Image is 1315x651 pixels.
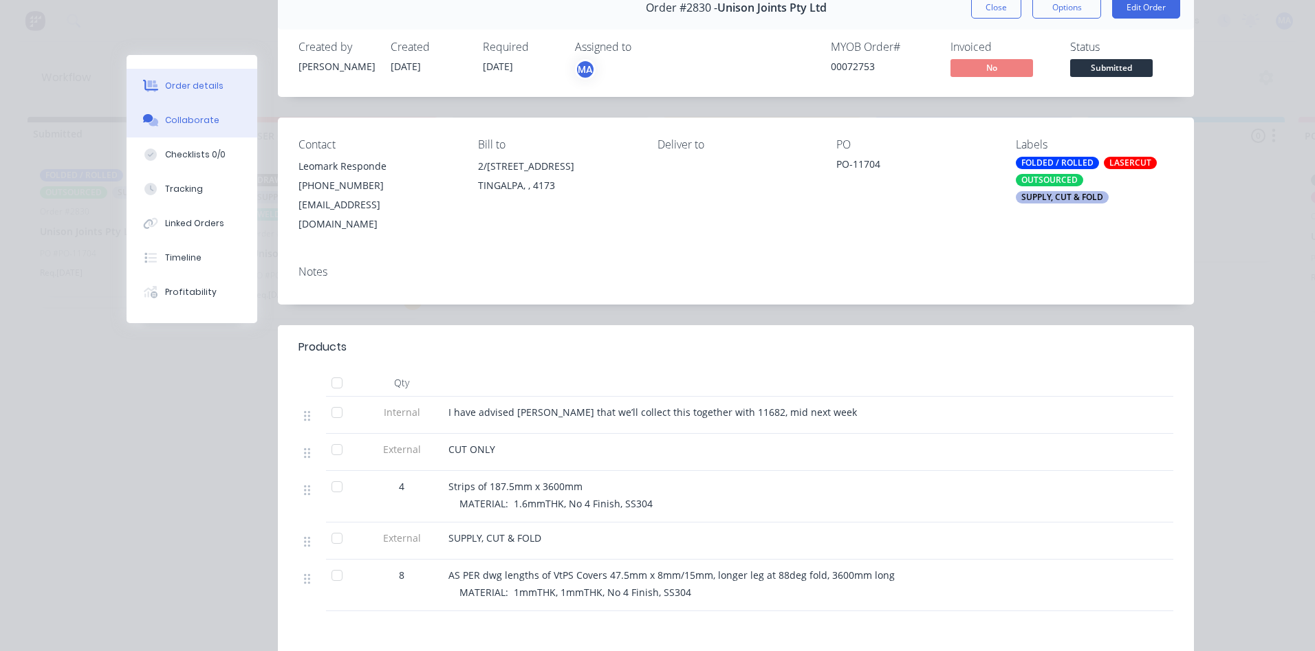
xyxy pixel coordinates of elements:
span: Internal [366,405,437,419]
div: Tracking [165,183,203,195]
div: Products [298,339,347,355]
div: LASERCUT [1104,157,1157,169]
div: Leomark Responde[PHONE_NUMBER][EMAIL_ADDRESS][DOMAIN_NAME] [298,157,456,234]
div: Contact [298,138,456,151]
span: Submitted [1070,59,1153,76]
span: CUT ONLY [448,443,495,456]
span: 4 [399,479,404,494]
div: Required [483,41,558,54]
div: Order details [165,80,224,92]
div: Checklists 0/0 [165,148,226,161]
span: AS PER dwg lengths of VtPS Covers 47.5mm x 8mm/15mm, longer leg at 88deg fold, 3600mm long [448,569,895,582]
button: Timeline [127,241,257,275]
div: Qty [360,369,443,397]
button: MA [575,59,596,80]
div: 2/[STREET_ADDRESS]TINGALPA, , 4173 [478,157,635,201]
span: No [950,59,1033,76]
div: Timeline [165,252,202,264]
div: Assigned to [575,41,713,54]
div: SUPPLY, CUT & FOLD [1016,191,1109,203]
div: PO-11704 [836,157,994,176]
div: Status [1070,41,1173,54]
button: Linked Orders [127,206,257,241]
div: [PERSON_NAME] [298,59,374,74]
div: 00072753 [831,59,934,74]
div: [EMAIL_ADDRESS][DOMAIN_NAME] [298,195,456,234]
button: Order details [127,69,257,103]
span: [DATE] [483,60,513,73]
span: Unison Joints Pty Ltd [717,1,827,14]
div: Linked Orders [165,217,224,230]
button: Tracking [127,172,257,206]
span: 8 [399,568,404,582]
span: SUPPLY, CUT & FOLD [448,531,541,544]
span: I have advised [PERSON_NAME] that we’ll collect this together with 11682, mid next week [448,406,857,419]
div: 2/[STREET_ADDRESS] [478,157,635,176]
div: PO [836,138,994,151]
div: Bill to [478,138,635,151]
button: Submitted [1070,59,1153,80]
div: OUTSOURCED [1016,174,1083,186]
span: Strips of 187.5mm x 3600mm [448,480,583,493]
div: Created [391,41,466,54]
span: MATERIAL: 1.6mmTHK, No 4 Finish, SS304 [459,497,653,510]
div: FOLDED / ROLLED [1016,157,1099,169]
div: MYOB Order # [831,41,934,54]
button: Collaborate [127,103,257,137]
div: Invoiced [950,41,1054,54]
span: Order #2830 - [646,1,717,14]
div: Created by [298,41,374,54]
span: [DATE] [391,60,421,73]
span: MATERIAL: 1mmTHK, 1mmTHK, No 4 Finish, SS304 [459,586,691,599]
button: Profitability [127,275,257,309]
div: TINGALPA, , 4173 [478,176,635,195]
div: Collaborate [165,114,219,126]
div: Deliver to [657,138,815,151]
div: [PHONE_NUMBER] [298,176,456,195]
div: Profitability [165,286,217,298]
div: Notes [298,265,1173,278]
div: Labels [1016,138,1173,151]
span: External [366,442,437,456]
span: External [366,531,437,545]
div: Leomark Responde [298,157,456,176]
button: Checklists 0/0 [127,137,257,172]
